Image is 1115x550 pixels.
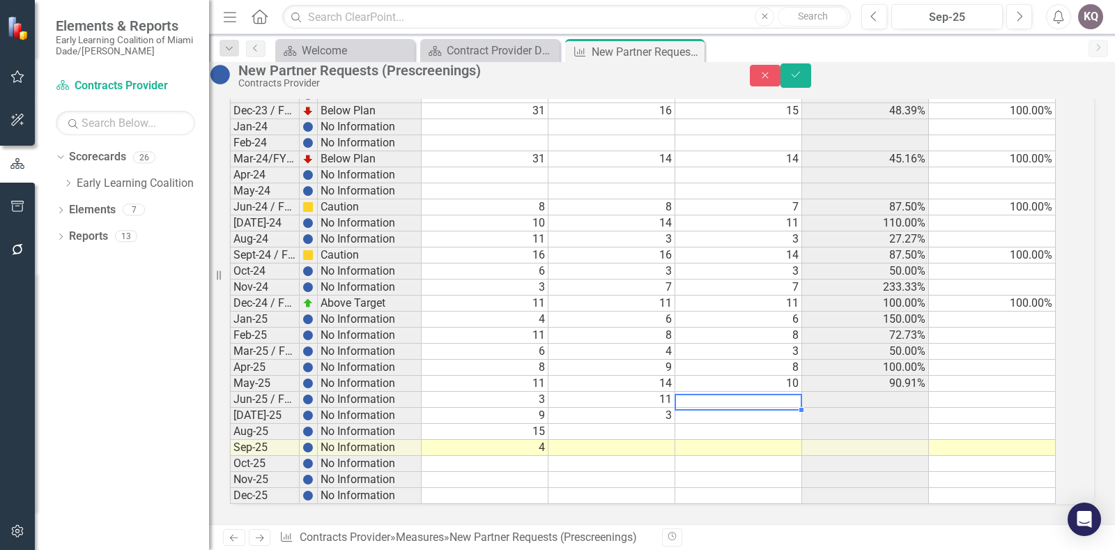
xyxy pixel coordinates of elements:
[675,151,802,167] td: 14
[302,442,314,453] img: BgCOk07PiH71IgAAAABJRU5ErkJggg==
[675,312,802,328] td: 6
[302,169,314,181] img: BgCOk07PiH71IgAAAABJRU5ErkJggg==
[238,78,722,89] div: Contracts Provider
[802,312,929,328] td: 150.00%
[929,296,1056,312] td: 100.00%
[422,440,548,456] td: 4
[802,280,929,296] td: 233.33%
[279,530,652,546] div: » »
[422,344,548,360] td: 6
[302,217,314,229] img: BgCOk07PiH71IgAAAABJRU5ErkJggg==
[230,199,300,215] td: Jun-24 / FY23/24-Q4
[302,121,314,132] img: BgCOk07PiH71IgAAAABJRU5ErkJggg==
[302,137,314,148] img: BgCOk07PiH71IgAAAABJRU5ErkJggg==
[56,78,195,94] a: Contracts Provider
[318,312,422,328] td: No Information
[318,472,422,488] td: No Information
[302,362,314,373] img: BgCOk07PiH71IgAAAABJRU5ErkJggg==
[548,408,675,424] td: 3
[802,103,929,119] td: 48.39%
[302,394,314,405] img: BgCOk07PiH71IgAAAABJRU5ErkJggg==
[282,5,851,29] input: Search ClearPoint...
[209,63,231,86] img: No Information
[318,263,422,280] td: No Information
[133,151,155,163] div: 26
[548,360,675,376] td: 9
[422,328,548,344] td: 11
[230,135,300,151] td: Feb-24
[318,360,422,376] td: No Information
[230,247,300,263] td: Sept-24 / FY24/25-Q1
[230,344,300,360] td: Mar-25 / FY 24/25-Q3
[802,344,929,360] td: 50.00%
[302,474,314,485] img: BgCOk07PiH71IgAAAABJRU5ErkJggg==
[230,488,300,504] td: Dec-25
[548,392,675,408] td: 11
[422,424,548,440] td: 15
[548,199,675,215] td: 8
[230,472,300,488] td: Nov-25
[318,215,422,231] td: No Information
[929,151,1056,167] td: 100.00%
[302,410,314,421] img: BgCOk07PiH71IgAAAABJRU5ErkJggg==
[230,215,300,231] td: [DATE]-24
[302,298,314,309] img: zOikAAAAAElFTkSuQmCC
[422,231,548,247] td: 11
[802,247,929,263] td: 87.50%
[300,530,390,544] a: Contracts Provider
[230,103,300,119] td: Dec-23 / FY23-24, Q2
[592,43,701,61] div: New Partner Requests (Prescreenings)
[230,392,300,408] td: Jun-25 / FY24/25-Q4
[675,199,802,215] td: 7
[548,263,675,280] td: 3
[802,263,929,280] td: 50.00%
[422,215,548,231] td: 10
[891,4,1003,29] button: Sep-25
[548,280,675,296] td: 7
[230,231,300,247] td: Aug-24
[548,344,675,360] td: 4
[318,167,422,183] td: No Information
[302,234,314,245] img: BgCOk07PiH71IgAAAABJRU5ErkJggg==
[230,328,300,344] td: Feb-25
[548,231,675,247] td: 3
[1078,4,1103,29] button: KQ
[318,408,422,424] td: No Information
[548,312,675,328] td: 6
[422,408,548,424] td: 9
[675,215,802,231] td: 11
[318,296,422,312] td: Above Target
[1068,503,1101,536] div: Open Intercom Messenger
[302,330,314,341] img: BgCOk07PiH71IgAAAABJRU5ErkJggg==
[447,42,556,59] div: Contract Provider Dashboard
[302,346,314,357] img: BgCOk07PiH71IgAAAABJRU5ErkJggg==
[230,376,300,392] td: May-25
[422,360,548,376] td: 8
[422,103,548,119] td: 31
[230,424,300,440] td: Aug-25
[302,185,314,197] img: BgCOk07PiH71IgAAAABJRU5ErkJggg==
[318,135,422,151] td: No Information
[302,42,411,59] div: Welcome
[7,16,31,40] img: ClearPoint Strategy
[802,215,929,231] td: 110.00%
[123,204,145,216] div: 7
[675,344,802,360] td: 3
[302,105,314,116] img: TnMDeAgwAPMxUmUi88jYAAAAAElFTkSuQmCC
[302,250,314,261] img: cBAA0RP0Y6D5n+AAAAAElFTkSuQmCC
[115,231,137,243] div: 13
[802,296,929,312] td: 100.00%
[802,360,929,376] td: 100.00%
[318,328,422,344] td: No Information
[56,34,195,57] small: Early Learning Coalition of Miami Dade/[PERSON_NAME]
[302,282,314,293] img: BgCOk07PiH71IgAAAABJRU5ErkJggg==
[396,530,444,544] a: Measures
[230,280,300,296] td: Nov-24
[675,231,802,247] td: 3
[318,440,422,456] td: No Information
[896,9,998,26] div: Sep-25
[318,247,422,263] td: Caution
[675,103,802,119] td: 15
[302,314,314,325] img: BgCOk07PiH71IgAAAABJRU5ErkJggg==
